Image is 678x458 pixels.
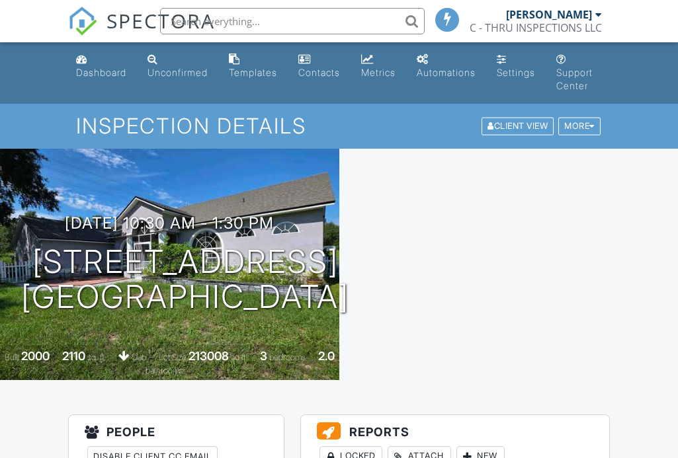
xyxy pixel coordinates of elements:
[361,67,396,78] div: Metrics
[551,48,608,98] a: Support Center
[556,67,593,91] div: Support Center
[71,48,132,85] a: Dashboard
[189,349,229,363] div: 213008
[318,349,335,363] div: 2.0
[106,7,215,34] span: SPECTORA
[5,352,19,362] span: Built
[68,7,97,36] img: The Best Home Inspection Software - Spectora
[298,67,340,78] div: Contacts
[224,48,282,85] a: Templates
[482,118,554,135] div: Client View
[293,48,345,85] a: Contacts
[76,114,601,137] h1: Inspection Details
[68,18,215,46] a: SPECTORA
[558,118,601,135] div: More
[269,352,306,362] span: bedrooms
[132,352,146,362] span: slab
[160,8,425,34] input: Search everything...
[21,245,349,315] h1: [STREET_ADDRESS] [GEOGRAPHIC_DATA]
[497,67,535,78] div: Settings
[417,67,476,78] div: Automations
[76,67,126,78] div: Dashboard
[65,214,274,232] h3: [DATE] 10:30 am - 1:30 pm
[87,352,106,362] span: sq. ft.
[21,349,50,363] div: 2000
[229,67,277,78] div: Templates
[491,48,540,85] a: Settings
[142,48,213,85] a: Unconfirmed
[506,8,592,21] div: [PERSON_NAME]
[470,21,602,34] div: C - THRU INSPECTIONS LLC
[159,352,187,362] span: Lot Size
[231,352,247,362] span: sq.ft.
[356,48,401,85] a: Metrics
[411,48,481,85] a: Automations (Basic)
[62,349,85,363] div: 2110
[260,349,267,363] div: 3
[148,67,208,78] div: Unconfirmed
[146,365,183,375] span: bathrooms
[480,120,557,130] a: Client View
